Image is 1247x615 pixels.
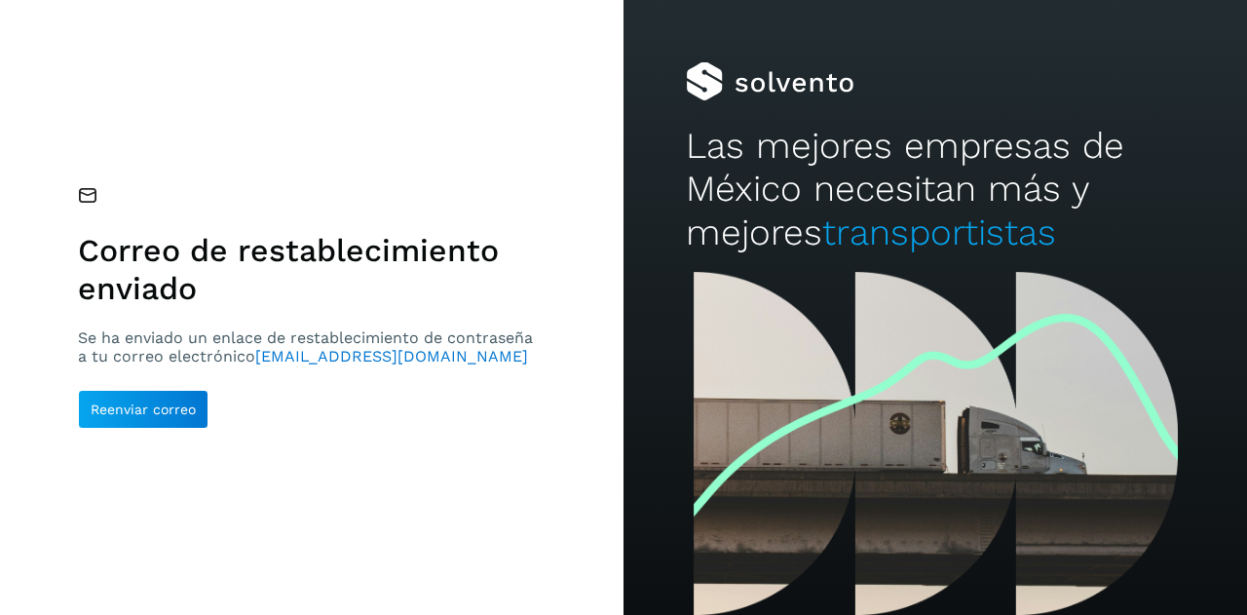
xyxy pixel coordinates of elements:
h1: Correo de restablecimiento enviado [78,232,541,307]
button: Reenviar correo [78,390,208,429]
span: [EMAIL_ADDRESS][DOMAIN_NAME] [255,347,528,365]
span: transportistas [822,211,1056,253]
h2: Las mejores empresas de México necesitan más y mejores [686,125,1185,254]
p: Se ha enviado un enlace de restablecimiento de contraseña a tu correo electrónico [78,328,541,365]
span: Reenviar correo [91,403,196,416]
